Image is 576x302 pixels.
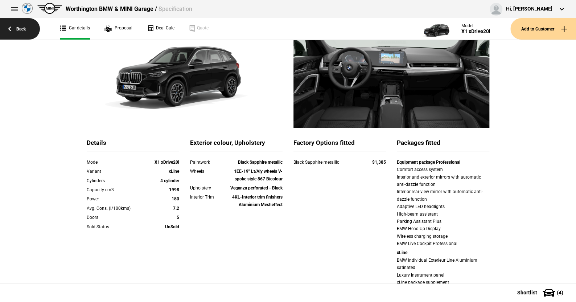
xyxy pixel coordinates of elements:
[397,257,489,294] div: BMW Individual Exterieur Line Aluminium satinated Luxury instrument panel xLine package supplemen...
[87,223,142,230] div: Sold Status
[397,160,460,165] strong: Equipment package Professional
[66,5,192,13] div: Worthington BMW & MINI Garage /
[158,5,192,12] span: Specification
[147,18,174,40] a: Deal Calc
[190,184,227,192] div: Upholstery
[155,160,179,165] strong: X1 xDrive20i
[169,169,179,174] strong: xLine
[510,18,576,40] button: Add to Customer
[232,195,283,207] strong: 4KL-Interior trim finishers Aluminium Mesheffect
[22,3,33,14] img: bmw.png
[87,177,142,184] div: Cylinders
[190,168,227,175] div: Wheels
[165,224,179,229] strong: UnSold
[461,23,490,28] div: Model
[293,139,386,151] div: Factory Options fitted
[238,160,283,165] strong: Black Sapphire metallic
[190,159,227,166] div: Paintwork
[173,206,179,211] strong: 7.2
[506,283,576,302] button: Shortlist(4)
[87,205,142,212] div: Avg. Cons. (l/100kms)
[293,159,358,166] div: Black Sapphire metallic
[517,290,537,295] span: Shortlist
[104,18,132,40] a: Proposal
[506,5,552,13] div: Hi, [PERSON_NAME]
[169,187,179,192] strong: 1998
[87,139,179,151] div: Details
[87,168,142,175] div: Variant
[397,166,489,247] div: Comfort access system Interior and exterior mirrors with automatic anti-dazzle function Interior ...
[177,215,179,220] strong: 5
[190,139,283,151] div: Exterior colour, Upholstery
[397,250,407,255] strong: xLine
[87,159,142,166] div: Model
[160,178,179,183] strong: 4 cylinder
[557,290,563,295] span: ( 4 )
[87,214,142,221] div: Doors
[234,169,283,181] strong: 1EE-19" Lt/Aly wheels V-spoke style 867 Bicolour
[87,195,142,203] div: Power
[372,160,386,165] strong: $1,385
[172,196,179,201] strong: 150
[60,18,90,40] a: Car details
[87,186,142,193] div: Capacity cm3
[190,193,227,201] div: Interior Trim
[230,185,283,191] strong: Veganza perforated - Black
[397,139,489,151] div: Packages fitted
[461,28,490,34] div: X1 xDrive20i
[37,3,62,14] img: mini.png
